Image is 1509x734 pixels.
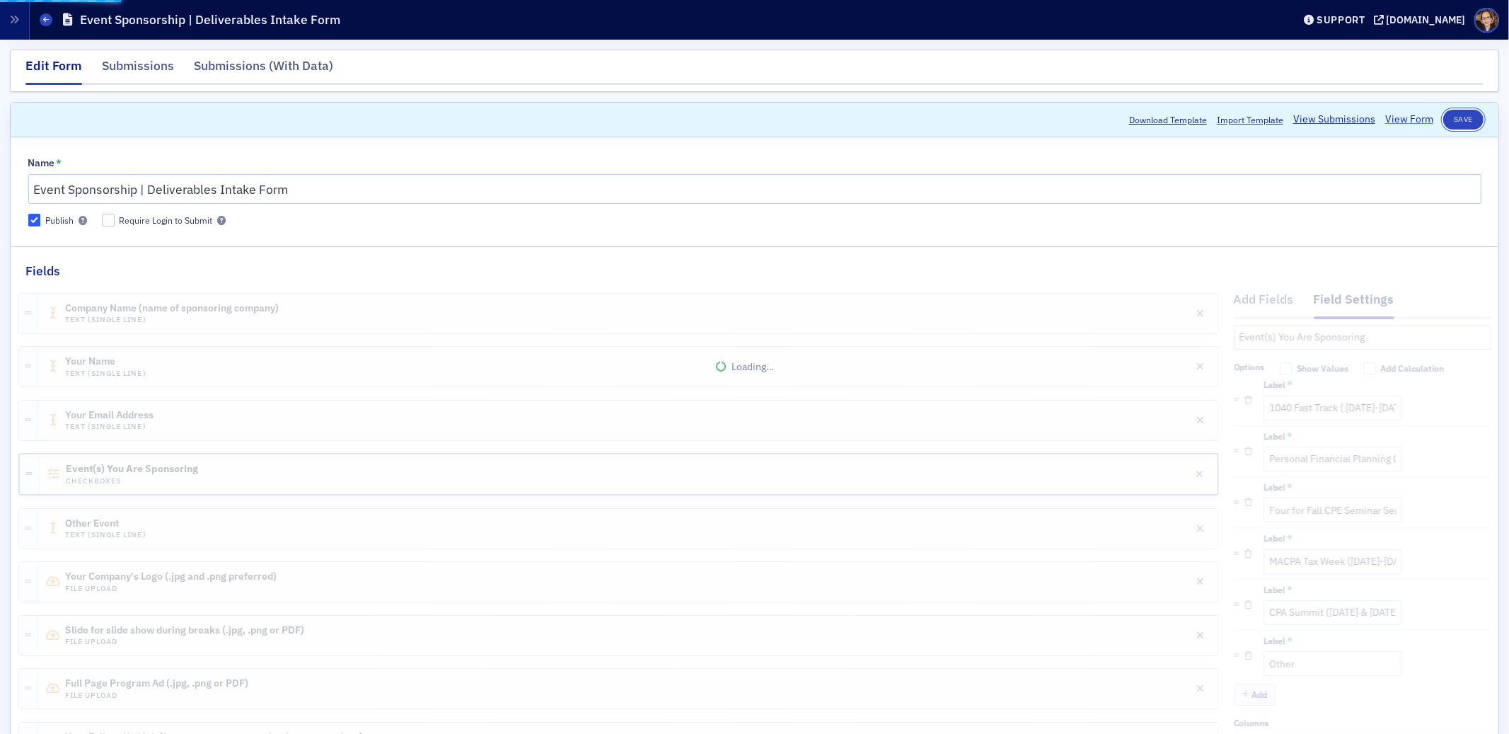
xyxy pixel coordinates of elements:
[1387,13,1466,26] div: [DOMAIN_NAME]
[45,214,74,226] div: Publish
[1474,8,1499,33] span: Profile
[28,157,55,170] div: Name
[1443,110,1484,130] button: Save
[25,57,82,85] div: Edit Form
[1293,112,1375,127] a: View Submissions
[56,158,62,168] abbr: This field is required
[1374,15,1471,25] button: [DOMAIN_NAME]
[1317,13,1365,26] div: Support
[25,262,60,280] h2: Fields
[1217,113,1283,126] span: Import Template
[194,57,333,83] div: Submissions (With Data)
[28,214,41,226] input: Publish
[1129,113,1207,126] button: Download Template
[80,11,340,28] h1: Event Sponsorship | Deliverables Intake Form
[120,214,213,226] div: Require Login to Submit
[715,360,794,374] p: Loading…
[1385,112,1433,127] a: View Form
[102,214,115,226] input: Require Login to Submit
[102,57,174,83] div: Submissions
